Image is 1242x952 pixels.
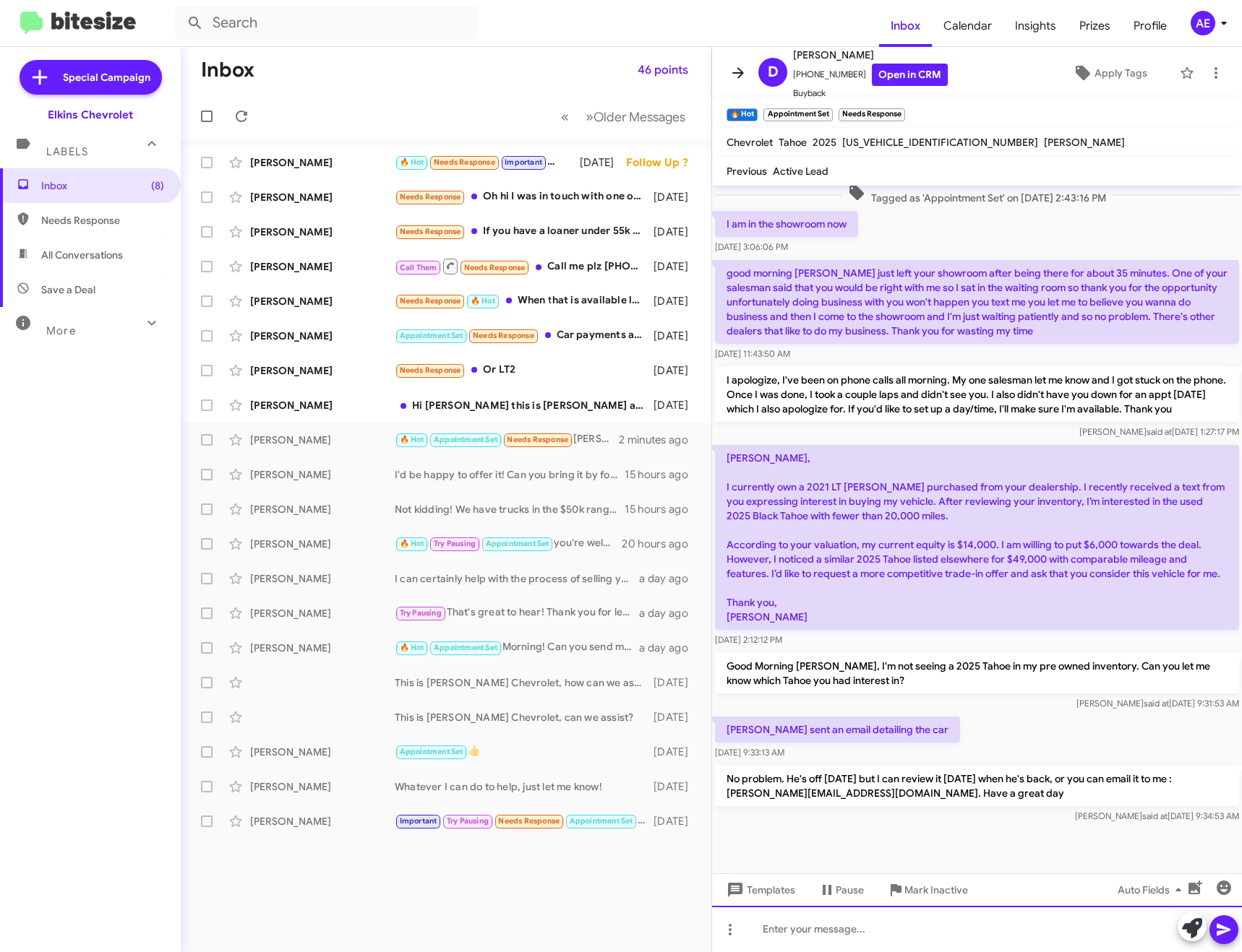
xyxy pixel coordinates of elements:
span: [PERSON_NAME] [DATE] 1:27:17 PM [1079,426,1239,437]
div: [PERSON_NAME] [250,259,395,274]
small: 🔥 Hot [727,108,758,121]
span: Appointment Set [570,816,633,826]
div: [DATE] [651,294,700,308]
div: 15 hours ago [625,502,700,516]
span: said at [1147,426,1172,437]
span: [PERSON_NAME] [793,46,948,64]
div: Morning! Can you send me what you sent, nothing came through. My email is [PERSON_NAME][EMAIL_ADD... [395,639,639,656]
small: Needs Response [839,108,905,121]
div: [PERSON_NAME] [250,779,395,794]
div: [PERSON_NAME] [250,641,395,655]
p: [PERSON_NAME], I currently own a 2021 LT [PERSON_NAME] purchased from your dealership. I recently... [715,445,1239,630]
div: [PERSON_NAME] [250,745,395,759]
span: [DATE] 9:33:13 AM [715,747,784,758]
span: 🔥 Hot [400,157,424,167]
span: Important [505,157,542,167]
span: « [561,108,569,126]
nav: Page navigation example [553,102,694,131]
div: [DATE] [651,745,700,759]
span: Important [400,816,437,826]
span: 🔥 Hot [400,435,424,444]
div: Call me plz [PHONE_NUMBER] [395,257,651,275]
span: Special Campaign [63,70,150,85]
a: Special Campaign [20,60,162,95]
span: Buyback [793,86,948,100]
div: [DATE] [580,155,626,170]
div: a day ago [639,606,700,620]
a: Inbox [879,5,932,47]
div: [DATE] [651,710,700,724]
span: Appointment Set [434,643,497,652]
div: [PERSON_NAME] [250,225,395,239]
div: I'm going to stop up around 1:30-2 and take a look in person. If we can make a deal, will I be ab... [395,813,651,829]
span: Tahoe [779,136,807,149]
div: 2 minutes ago [619,433,700,447]
div: 20 hours ago [622,537,700,551]
span: [PERSON_NAME] [DATE] 9:34:53 AM [1075,810,1239,821]
div: a day ago [639,641,700,655]
div: [PERSON_NAME] [250,571,395,586]
button: 46 points [626,57,700,83]
button: Next [577,102,694,131]
span: Profile [1122,5,1178,47]
span: Inbox [41,178,164,193]
span: Tagged as 'Appointment Set' on [DATE] 2:43:16 PM [842,184,1112,205]
span: [PERSON_NAME] [1044,136,1125,149]
small: Appointment Set [763,108,832,121]
div: Or LT2 [395,362,651,378]
span: Prizes [1068,5,1122,47]
button: Auto Fields [1106,877,1199,903]
span: [PHONE_NUMBER] [793,64,948,86]
button: Previous [552,102,578,131]
div: [DATE] [651,363,700,378]
button: Templates [712,877,807,903]
span: Needs Response [464,263,526,272]
div: [PERSON_NAME] sent an email detailing the car [395,431,619,448]
span: Needs Response [434,157,495,167]
div: Oh hi I was in touch with one of your team he said he'll let me know when the cheaper model exuin... [395,189,651,205]
span: [PERSON_NAME] [DATE] 9:31:53 AM [1076,698,1239,709]
div: [DATE] [651,225,700,239]
div: [PERSON_NAME] [250,502,395,516]
p: [PERSON_NAME] sent an email detailing the car [715,717,960,743]
button: Mark Inactive [875,877,980,903]
span: Labels [46,145,88,158]
span: Appointment Set [434,435,497,444]
span: Needs Response [400,365,461,375]
div: Follow Up ? [626,155,700,170]
span: Appointment Set [400,747,463,756]
a: Calendar [932,5,1003,47]
span: Older Messages [594,109,685,125]
span: Needs Response [498,816,560,826]
div: [DATE] [651,779,700,794]
div: a day ago [639,571,700,586]
span: 2025 [813,136,836,149]
span: Active Lead [773,165,828,178]
div: [DATE] [651,329,700,343]
div: I can certainly help with the process of selling your vehicle! Let’s schedule an appointment to d... [395,571,639,586]
div: AE [1191,11,1215,35]
span: said at [1142,810,1168,821]
div: I'd be happy to offer it! Can you bring it by for an evaluation? [395,467,625,482]
div: [PERSON_NAME] [250,814,395,828]
span: 🔥 Hot [400,539,424,548]
span: Appointment Set [486,539,549,548]
span: 46 points [638,57,688,83]
p: I am in the showroom now [715,211,858,237]
span: Needs Response [507,435,568,444]
p: I apologize, I've been on phone calls all morning. My one salesman let me know and I got stuck on... [715,367,1239,422]
span: [DATE] 2:12:12 PM [715,634,782,645]
span: Chevrolet [727,136,773,149]
h1: Inbox [201,59,254,82]
div: [PERSON_NAME] [250,467,395,482]
div: This is [PERSON_NAME] Chevrolet, can we assist? [395,710,651,724]
p: Good Morning [PERSON_NAME], I'm not seeing a 2025 Tahoe in my pre owned inventory. Can you let me... [715,653,1239,693]
div: Not kidding! We have trucks in the $50k range, want to set up a time to check them out? [395,502,625,516]
span: Previous [727,165,767,178]
div: [PERSON_NAME] [250,537,395,551]
div: When that is available let me know [395,293,651,309]
button: AE [1178,11,1226,35]
a: Insights [1003,5,1068,47]
div: [DATE] [651,675,700,690]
